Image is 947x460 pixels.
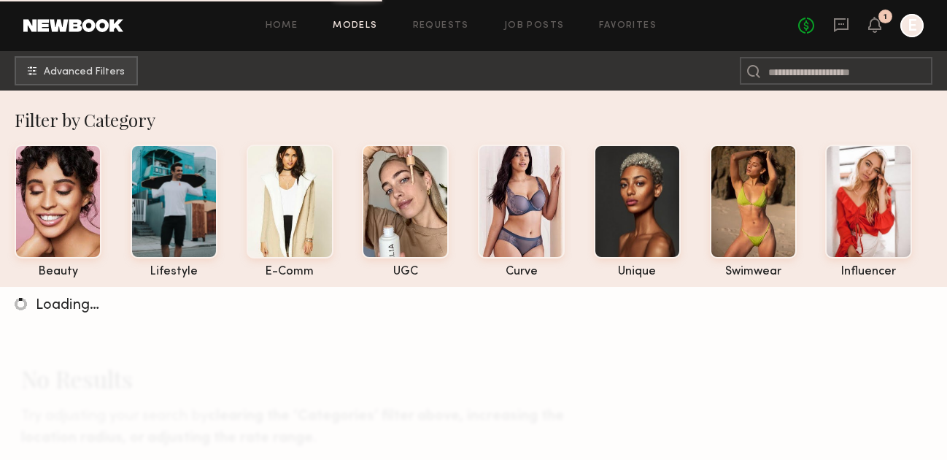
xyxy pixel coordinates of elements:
div: lifestyle [131,266,217,278]
a: Job Posts [504,21,565,31]
span: Advanced Filters [44,67,125,77]
div: Filter by Category [15,108,947,131]
a: Requests [413,21,469,31]
div: curve [478,266,565,278]
a: Favorites [599,21,657,31]
div: beauty [15,266,101,278]
div: unique [594,266,681,278]
div: 1 [884,13,887,21]
a: Home [266,21,298,31]
a: E [900,14,924,37]
div: e-comm [247,266,333,278]
a: Models [333,21,377,31]
div: swimwear [710,266,797,278]
span: Loading… [36,299,99,313]
div: UGC [362,266,449,278]
div: influencer [825,266,912,278]
button: Advanced Filters [15,56,138,85]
